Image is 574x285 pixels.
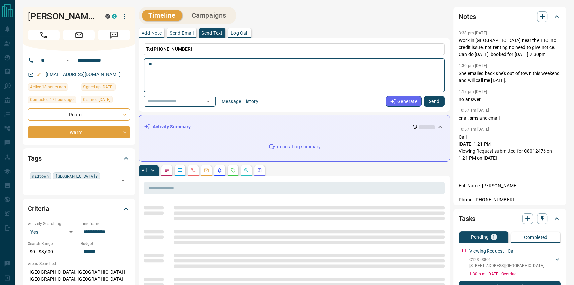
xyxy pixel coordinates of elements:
p: Pending [471,235,488,239]
span: Claimed [DATE] [83,96,110,103]
h2: Criteria [28,203,49,214]
h2: Notes [459,11,476,22]
p: Actively Searching: [28,221,77,227]
p: 10:57 am [DATE] [459,127,489,132]
span: Active 18 hours ago [30,84,66,90]
p: All [142,168,147,173]
span: Email [63,30,95,40]
div: Thu Mar 20 2025 [81,96,130,105]
p: C12353806 [469,257,544,263]
p: Completed [524,235,547,240]
button: Timeline [142,10,182,21]
div: Notes [459,9,561,25]
p: Activity Summary [153,123,191,130]
span: Call [28,30,60,40]
p: Areas Searched: [28,261,130,267]
svg: Email Verified [36,72,41,77]
p: Send Text [201,31,223,35]
h2: Tags [28,153,41,164]
p: She emailed back she's out of town this weekend and will call me [DATE]. [459,70,561,84]
p: $0 - $3,600 [28,247,77,257]
div: Warm [28,126,130,138]
p: Add Note [142,31,162,35]
p: Viewing Request - Call [469,248,515,255]
p: 1:30 p.m. [DATE] - Overdue [469,271,561,277]
div: Activity Summary [144,121,444,133]
p: 1:17 pm [DATE] [459,89,487,94]
div: Criteria [28,201,130,217]
p: generating summary [277,143,320,150]
svg: Notes [164,168,169,173]
p: Work in [GEOGRAPHIC_DATA] near the TTC. no credit issue. not renting no need to give notice. Can ... [459,37,561,58]
div: Yes [28,227,77,237]
p: [GEOGRAPHIC_DATA], [GEOGRAPHIC_DATA] | [GEOGRAPHIC_DATA], [GEOGRAPHIC_DATA] [28,267,130,285]
button: Generate [386,96,422,107]
div: C12353806[STREET_ADDRESS],[GEOGRAPHIC_DATA] [469,255,561,270]
p: Search Range: [28,241,77,247]
span: Signed up [DATE] [83,84,113,90]
button: Send [424,96,445,107]
svg: Agent Actions [257,168,262,173]
svg: Calls [191,168,196,173]
div: mrloft.ca [105,14,110,19]
h1: [PERSON_NAME] [28,11,95,22]
p: [STREET_ADDRESS] , [GEOGRAPHIC_DATA] [469,263,544,269]
p: Call [DATE] 1:21 PM Viewing Request submitted for C8012476 on 1:21 PM on [DATE] Full Name: [PERSO... [459,134,561,217]
p: Send Email [170,31,194,35]
span: [GEOGRAPHIC_DATA]? [55,173,98,179]
span: Contacted 17 hours ago [30,96,74,103]
div: condos.ca [112,14,117,19]
div: Thu Sep 11 2025 [28,83,77,93]
p: Timeframe: [81,221,130,227]
div: Thu Sep 11 2025 [28,96,77,105]
p: Log Call [231,31,248,35]
a: [EMAIL_ADDRESS][DOMAIN_NAME] [46,72,121,77]
p: 1:30 pm [DATE] [459,63,487,68]
p: cna , sms and email [459,115,561,122]
button: Campaigns [185,10,233,21]
svg: Opportunities [244,168,249,173]
svg: Listing Alerts [217,168,222,173]
div: Mon Jul 06 2020 [81,83,130,93]
div: Tags [28,150,130,166]
span: [PHONE_NUMBER] [152,46,192,52]
h2: Tasks [459,213,475,224]
p: 10:57 am [DATE] [459,108,489,113]
p: 1 [492,235,495,239]
svg: Lead Browsing Activity [177,168,183,173]
span: midtown [32,173,49,179]
p: no answer [459,96,561,103]
p: Budget: [81,241,130,247]
p: 3:38 pm [DATE] [459,31,487,35]
span: Message [98,30,130,40]
div: Renter [28,108,130,121]
div: Tasks [459,211,561,227]
svg: Requests [230,168,236,173]
p: To: [144,43,445,55]
button: Open [64,56,72,64]
button: Open [204,97,213,106]
svg: Emails [204,168,209,173]
button: Open [118,176,128,185]
button: Message History [218,96,262,107]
